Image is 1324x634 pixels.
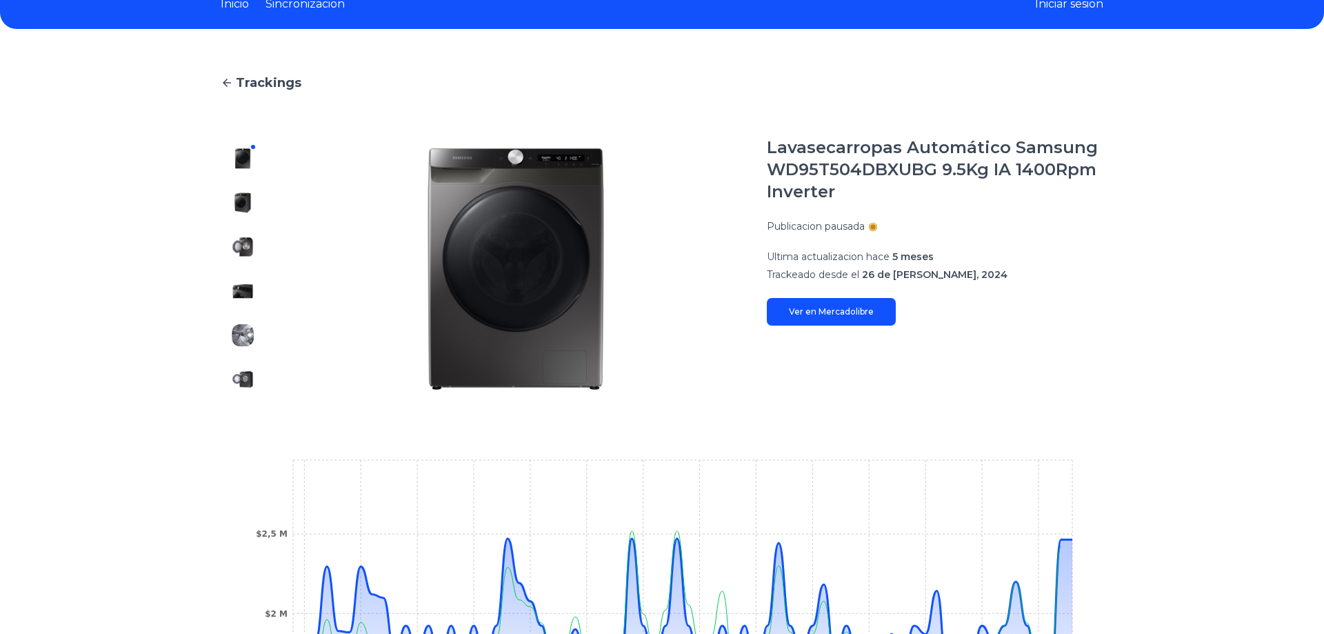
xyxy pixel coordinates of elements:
[232,280,254,302] img: Lavasecarropas Automático Samsung WD95T504DBXUBG 9.5Kg IA 1400Rpm Inverter
[232,236,254,258] img: Lavasecarropas Automático Samsung WD95T504DBXUBG 9.5Kg IA 1400Rpm Inverter
[232,148,254,170] img: Lavasecarropas Automático Samsung WD95T504DBXUBG 9.5Kg IA 1400Rpm Inverter
[767,298,896,326] a: Ver en Mercadolibre
[292,137,739,402] img: Lavasecarropas Automático Samsung WD95T504DBXUBG 9.5Kg IA 1400Rpm Inverter
[862,268,1007,281] span: 26 de [PERSON_NAME], 2024
[767,268,859,281] span: Trackeado desde el
[767,250,890,263] span: Ultima actualizacion hace
[232,192,254,214] img: Lavasecarropas Automático Samsung WD95T504DBXUBG 9.5Kg IA 1400Rpm Inverter
[265,609,288,619] tspan: $2 M
[232,324,254,346] img: Lavasecarropas Automático Samsung WD95T504DBXUBG 9.5Kg IA 1400Rpm Inverter
[236,73,301,92] span: Trackings
[767,137,1103,203] h1: Lavasecarropas Automático Samsung WD95T504DBXUBG 9.5Kg IA 1400Rpm Inverter
[256,529,288,539] tspan: $2,5 M
[767,219,865,233] p: Publicacion pausada
[221,73,1103,92] a: Trackings
[232,368,254,390] img: Lavasecarropas Automático Samsung WD95T504DBXUBG 9.5Kg IA 1400Rpm Inverter
[892,250,934,263] span: 5 meses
